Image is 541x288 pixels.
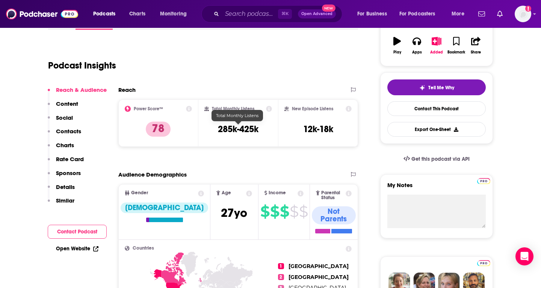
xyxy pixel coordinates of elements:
[428,85,454,91] span: Tell Me Why
[48,100,78,114] button: Content
[446,8,474,20] button: open menu
[88,8,125,20] button: open menu
[399,9,435,19] span: For Podcasters
[452,9,464,19] span: More
[303,123,333,135] h3: 12k-18k
[407,32,426,59] button: Apps
[6,7,78,21] img: Podchaser - Follow, Share and Rate Podcasts
[216,113,258,118] span: Total Monthly Listens
[352,8,396,20] button: open menu
[447,50,465,55] div: Bookmark
[477,260,490,266] img: Podchaser Pro
[48,155,84,169] button: Rate Card
[56,155,84,163] p: Rate Card
[446,32,466,59] button: Bookmark
[387,101,486,116] a: Contact This Podcast
[292,106,333,111] h2: New Episode Listens
[477,178,490,184] img: Podchaser Pro
[278,274,284,280] span: 2
[312,206,356,224] div: Not Parents
[212,106,254,111] h2: Total Monthly Listens
[289,263,349,270] span: [GEOGRAPHIC_DATA]
[475,8,488,20] a: Show notifications dropdown
[56,183,75,190] p: Details
[56,100,78,107] p: Content
[134,106,163,111] h2: Power Score™
[269,190,286,195] span: Income
[121,203,208,213] div: [DEMOGRAPHIC_DATA]
[515,6,531,22] img: User Profile
[290,206,298,218] span: $
[133,246,154,251] span: Countries
[160,9,187,19] span: Monitoring
[56,86,107,93] p: Reach & Audience
[298,9,336,18] button: Open AdvancedNew
[494,8,506,20] a: Show notifications dropdown
[466,32,486,59] button: Share
[48,60,116,71] h1: Podcast Insights
[393,50,401,55] div: Play
[419,85,425,91] img: tell me why sparkle
[218,123,258,135] h3: 285k-425k
[48,142,74,155] button: Charts
[270,206,279,218] span: $
[56,169,81,177] p: Sponsors
[278,9,292,19] span: ⌘ K
[412,50,422,55] div: Apps
[397,150,476,168] a: Get this podcast via API
[321,190,345,200] span: Parental Status
[387,79,486,95] button: tell me why sparkleTell Me Why
[48,114,73,128] button: Social
[222,8,278,20] input: Search podcasts, credits, & more...
[146,122,171,137] p: 78
[56,114,73,121] p: Social
[525,6,531,12] svg: Add a profile image
[209,5,349,23] div: Search podcasts, credits, & more...
[56,197,74,204] p: Similar
[260,206,269,218] span: $
[430,50,443,55] div: Added
[322,5,335,12] span: New
[93,9,115,19] span: Podcasts
[411,156,470,162] span: Get this podcast via API
[394,8,446,20] button: open menu
[48,197,74,211] button: Similar
[221,206,247,220] span: 27 yo
[56,128,81,135] p: Contacts
[56,245,98,252] a: Open Website
[124,8,150,20] a: Charts
[56,142,74,149] p: Charts
[48,225,107,239] button: Contact Podcast
[48,86,107,100] button: Reach & Audience
[131,190,148,195] span: Gender
[387,122,486,137] button: Export One-Sheet
[387,181,486,195] label: My Notes
[129,9,145,19] span: Charts
[155,8,196,20] button: open menu
[299,206,308,218] span: $
[477,259,490,266] a: Pro website
[301,12,332,16] span: Open Advanced
[289,274,349,280] span: [GEOGRAPHIC_DATA]
[280,206,289,218] span: $
[515,6,531,22] button: Show profile menu
[278,263,284,269] span: 1
[48,128,81,142] button: Contacts
[118,171,187,178] h2: Audience Demographics
[471,50,481,55] div: Share
[118,86,136,93] h2: Reach
[515,6,531,22] span: Logged in as jennevievef
[477,177,490,184] a: Pro website
[48,183,75,197] button: Details
[387,32,407,59] button: Play
[427,32,446,59] button: Added
[357,9,387,19] span: For Business
[515,247,533,265] div: Open Intercom Messenger
[222,190,231,195] span: Age
[48,169,81,183] button: Sponsors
